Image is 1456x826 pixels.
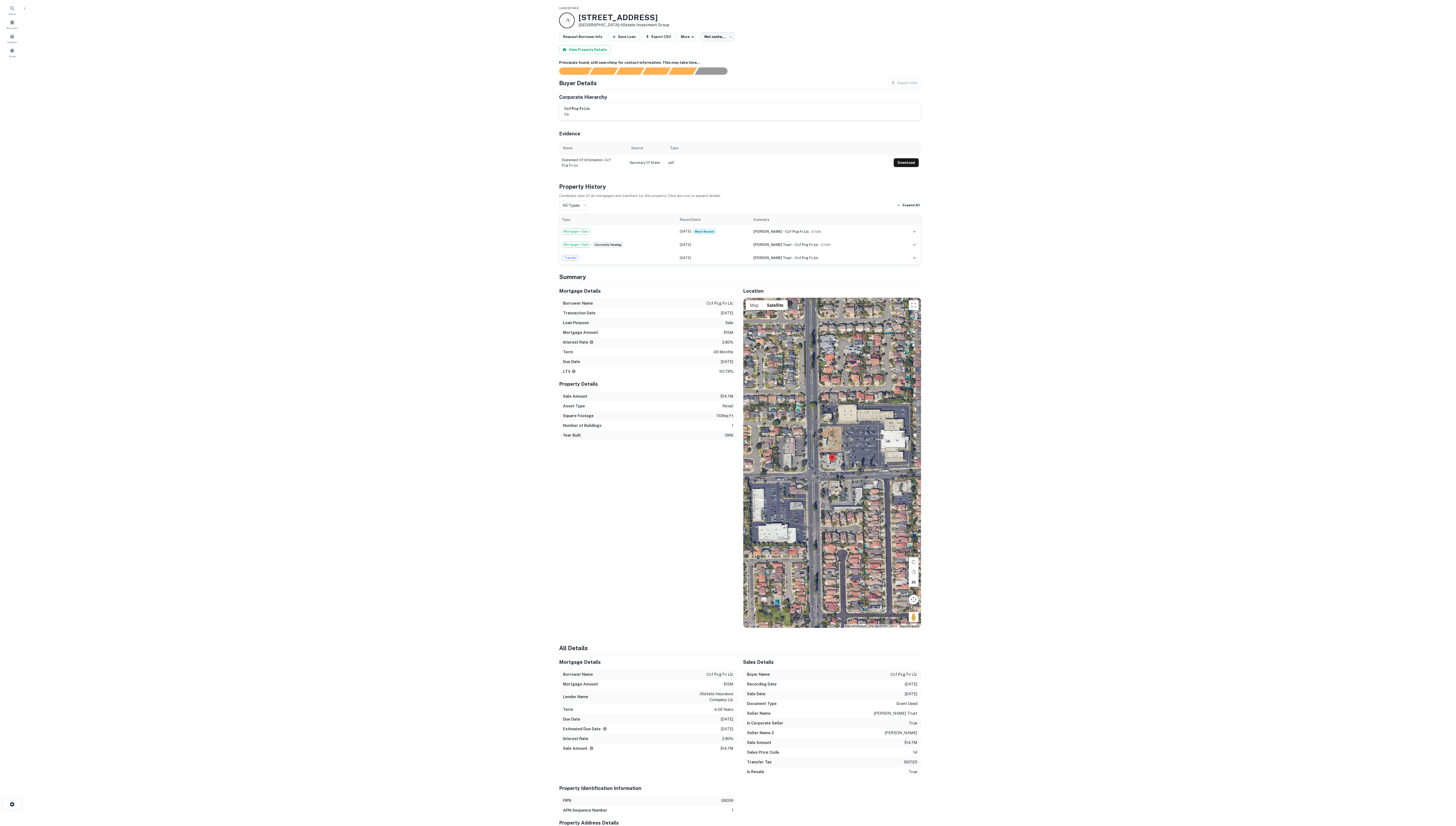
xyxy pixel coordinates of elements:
[1,46,23,59] div: Saved
[904,759,917,765] p: 1621125
[753,229,895,234] div: →
[743,658,921,666] h5: Sales Details
[559,193,921,199] p: Combined view of all mortgages and transfers for this property. Click any row to expand details.
[869,625,887,627] span: Map data ©2025
[753,230,782,234] span: [PERSON_NAME]
[8,12,16,16] span: Search
[563,798,571,804] h6: FIPS
[891,672,917,677] p: ccf pcg fv llc
[631,145,643,151] div: Source
[559,287,737,295] h5: Mortgage Details
[707,672,733,677] p: ccf pcg fv llc
[874,711,917,716] p: [PERSON_NAME] trust
[559,785,737,792] h5: Property Identification Information
[666,155,891,170] td: pdf
[693,229,716,235] span: Most Recent
[1,32,23,45] a: Contacts
[746,300,763,310] button: Show street map
[714,707,733,713] p: 4.08 years
[707,300,733,306] p: ccf pcg fv llc
[603,727,607,731] svg: Estimate is based on a standard schedule for this type of loan.
[747,720,783,726] h6: Is Corporate Seller
[747,740,771,746] h6: Sale Amount
[909,557,919,567] button: Rotate map clockwise
[725,432,733,438] p: 1966
[553,67,590,75] div: Sending borrower request to AI...
[695,67,733,75] div: AI fulfillment process complete.
[1432,787,1456,810] iframe: Chat Widget
[559,79,597,87] h4: Buyer Details
[562,242,591,247] span: Mortgage + Sale
[910,227,919,236] button: expand row
[563,716,580,722] h6: Due Date
[670,145,678,151] div: Type
[590,67,618,75] div: Your request is received and processing...
[909,300,919,310] button: Toggle fullscreen view
[747,701,777,707] h6: Document Type
[563,726,607,732] h6: Estimated Due Date
[559,141,921,170] div: scrollable content
[753,243,792,247] span: [PERSON_NAME] trust
[909,567,919,577] button: Rotate map counterclockwise
[589,340,594,344] svg: The interest rates displayed on the website are for informational purposes only and may be report...
[753,242,895,247] div: →
[627,141,666,155] th: Source
[563,359,580,365] h6: Due Date
[721,310,733,316] p: [DATE]
[753,256,792,260] span: [PERSON_NAME] trust
[910,241,919,249] button: expand row
[677,214,751,225] th: Record Date
[627,155,666,170] td: Secretary of State
[1,4,23,17] div: Search
[795,243,819,247] span: ccf pcg fv llc
[732,423,733,429] p: 1
[563,320,589,326] h6: Loan Purpose
[909,720,917,726] p: true
[559,94,607,101] h5: Corporate Hierarchy
[1,18,23,31] div: Borrowers
[751,214,898,225] th: Summary
[563,423,601,429] h6: Number of Buildings
[721,798,733,804] p: 06059
[677,32,700,41] button: More
[579,22,669,28] p: [GEOGRAPHIC_DATA] •
[747,750,779,755] h6: Sales Price Code
[559,182,921,191] h4: Property History
[559,200,588,210] div: All Types
[900,625,919,627] a: Report a map error
[811,230,821,234] span: ($ 15M )
[559,32,606,41] button: Request Borrower Info
[593,242,623,248] span: Currently viewing
[563,394,587,399] h6: Sale Amount
[701,32,734,41] div: Not contacted
[909,769,917,775] p: true
[563,145,573,151] div: Name
[563,330,598,336] h6: Mortgage Amount
[747,711,771,716] h6: Seller Name
[563,339,594,345] h6: Interest Rate
[890,625,897,627] a: Terms (opens in new tab)
[720,394,733,399] p: $14.7m
[785,230,809,234] span: ccf pcg fv llc
[563,369,576,375] h6: LTV
[563,681,598,687] h6: Mortgage Amount
[909,612,919,622] button: Drag Pegman onto the map to open Street View
[894,158,919,167] button: Download
[747,672,770,677] h6: Buyer Name
[668,67,697,75] div: Principals found, still searching for contact information. This may take time...
[721,716,733,722] p: [DATE]
[845,624,866,628] button: Keyboard shortcuts
[909,595,919,604] button: Map camera controls
[563,807,607,813] h6: APN Sequence Number
[721,726,733,732] p: [DATE]
[559,155,627,170] td: statement of information - ccf pcg fv llc
[620,23,669,27] a: Allstate Investment Group
[7,40,17,44] span: Contacts
[910,254,919,262] button: expand row
[559,644,921,652] h4: All Details
[559,658,737,666] h5: Mortgage Details
[608,32,640,41] button: Save Loan
[725,320,733,326] p: sale
[563,672,593,677] h6: Borrower Name
[564,111,590,117] p: ca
